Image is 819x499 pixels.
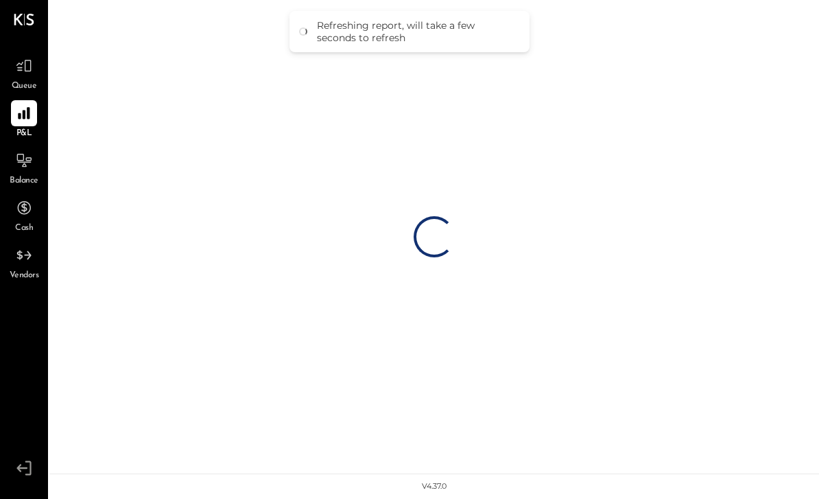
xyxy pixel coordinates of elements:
[16,128,32,140] span: P&L
[10,175,38,187] span: Balance
[1,148,47,187] a: Balance
[12,80,37,93] span: Queue
[422,481,447,492] div: v 4.37.0
[15,222,33,235] span: Cash
[1,242,47,282] a: Vendors
[1,53,47,93] a: Queue
[1,195,47,235] a: Cash
[10,270,39,282] span: Vendors
[1,100,47,140] a: P&L
[317,19,516,44] div: Refreshing report, will take a few seconds to refresh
